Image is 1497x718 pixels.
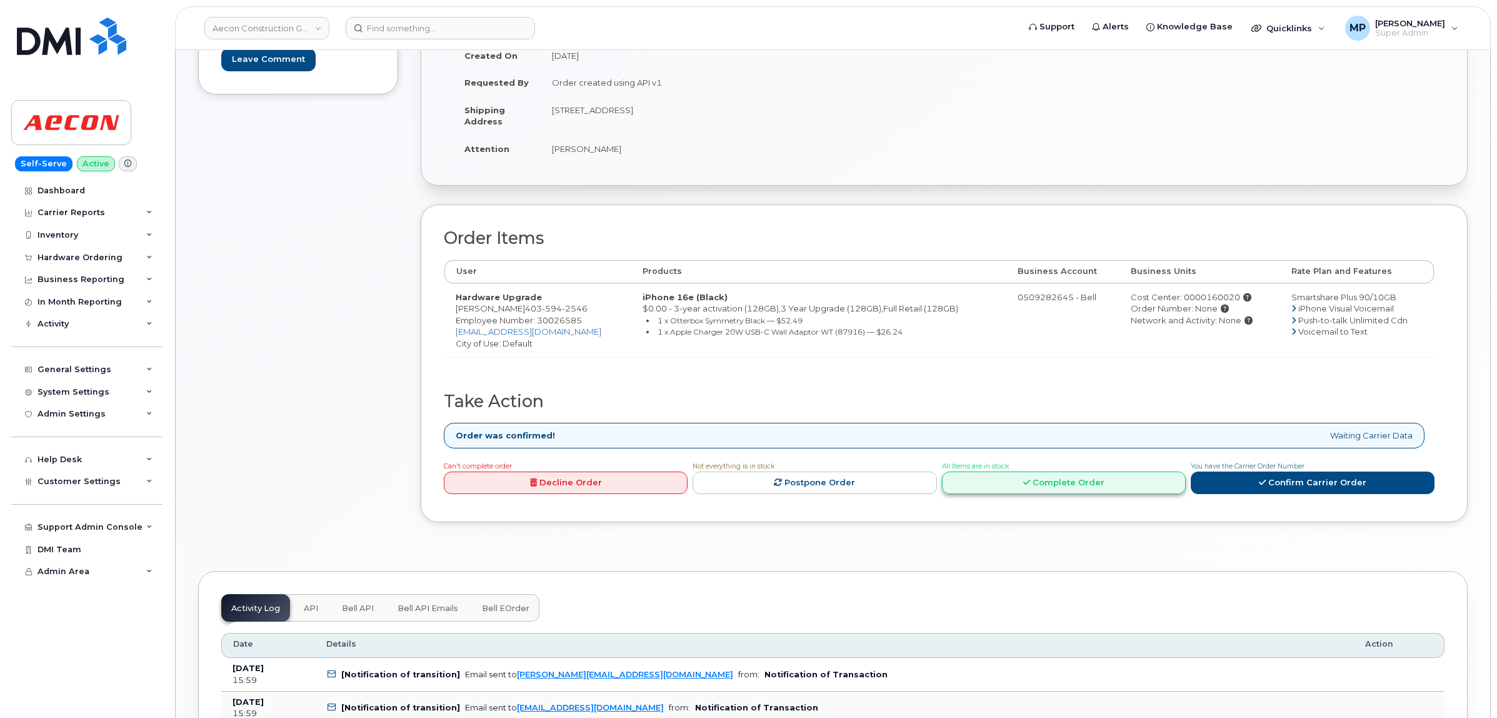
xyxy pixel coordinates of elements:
[942,472,1186,495] a: Complete Order
[1131,291,1268,303] div: Cost Center: 0000160020
[541,42,935,69] td: [DATE]
[541,135,935,163] td: [PERSON_NAME]
[482,604,529,614] span: Bell eOrder
[233,675,304,686] div: 15:59
[541,69,935,96] td: Order created using API v1
[1243,16,1334,41] div: Quicklinks
[542,303,562,313] span: 594
[341,703,460,712] b: [Notification of transition]
[1083,14,1138,39] a: Alerts
[341,670,460,679] b: [Notification of transition]
[517,703,664,712] a: [EMAIL_ADDRESS][DOMAIN_NAME]
[1191,472,1434,495] a: Confirm Carrier Order
[221,48,316,71] input: Leave Comment
[304,604,318,614] span: API
[464,51,518,61] strong: Created On
[1280,283,1434,357] td: Smartshare Plus 90/10GB
[1006,283,1119,357] td: 0509282645 - Bell
[562,303,588,313] span: 2546
[233,639,253,650] span: Date
[1157,21,1233,33] span: Knowledge Base
[464,144,509,154] strong: Attention
[456,326,601,336] a: [EMAIL_ADDRESS][DOMAIN_NAME]
[1119,260,1279,283] th: Business Units
[517,670,733,679] a: [PERSON_NAME][EMAIL_ADDRESS][DOMAIN_NAME]
[669,703,690,712] span: from:
[444,392,1434,411] h2: Take Action
[464,78,529,88] strong: Requested By
[525,303,588,313] span: 403
[738,670,759,679] span: from:
[456,315,582,325] span: Employee Number: 30026585
[1298,315,1408,325] span: Push-to-talk Unlimited Cdn
[658,327,903,336] small: 1 x Apple Charger 20W USB-C Wall Adaptor WT (87916) — $26.24
[1006,260,1119,283] th: Business Account
[1298,326,1368,336] span: Voicemail to Text
[541,96,935,135] td: [STREET_ADDRESS]
[695,703,818,712] b: Notification of Transaction
[1131,315,1268,326] div: Network and Activity: None
[444,283,631,357] td: [PERSON_NAME] City of Use: Default
[1298,303,1394,313] span: iPhone Visual Voicemail
[346,17,535,39] input: Find something...
[942,462,1009,470] span: All Items are in stock
[1191,462,1304,470] span: You have the Carrier Order Number
[693,472,936,495] a: Postpone Order
[1103,21,1129,33] span: Alerts
[456,430,555,442] strong: Order was confirmed!
[1280,260,1434,283] th: Rate Plan and Features
[643,292,728,302] strong: iPhone 16e (Black)
[465,703,664,712] div: Email sent to
[1349,21,1366,36] span: MP
[1138,14,1241,39] a: Knowledge Base
[693,462,774,470] span: Not everything is in stock
[631,260,1007,283] th: Products
[631,283,1007,357] td: $0.00 - 3-year activation (128GB),3 Year Upgrade (128GB),Full Retail (128GB)
[233,697,264,707] b: [DATE]
[444,472,688,495] a: Decline Order
[204,17,329,39] a: Aecon Construction Group Inc
[444,462,512,470] span: Can't complete order
[444,260,631,283] th: User
[398,604,458,614] span: Bell API Emails
[1336,16,1467,41] div: Michael Partack
[1131,303,1268,315] div: Order Number: None
[1266,23,1312,33] span: Quicklinks
[444,229,1434,248] h2: Order Items
[456,292,542,302] strong: Hardware Upgrade
[1039,21,1074,33] span: Support
[1020,14,1083,39] a: Support
[326,639,356,650] span: Details
[764,670,888,679] b: Notification of Transaction
[444,423,1424,448] div: Waiting Carrier Data
[1354,633,1444,658] th: Action
[1375,18,1445,28] span: [PERSON_NAME]
[658,316,803,325] small: 1 x Otterbox Symmetry Black — $52.49
[465,670,733,679] div: Email sent to
[342,604,374,614] span: Bell API
[233,664,264,673] b: [DATE]
[1375,28,1445,38] span: Super Admin
[464,105,505,127] strong: Shipping Address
